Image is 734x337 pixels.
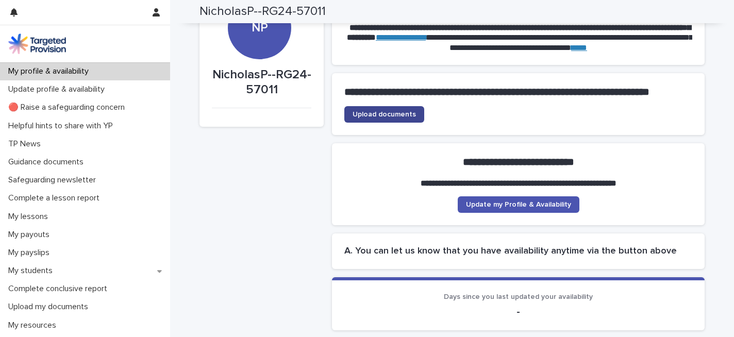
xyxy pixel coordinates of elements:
p: My lessons [4,212,56,222]
p: Guidance documents [4,157,92,167]
a: Upload documents [344,106,424,123]
h2: A. You can let us know that you have availability anytime via the button above [344,246,692,257]
p: My resources [4,321,64,330]
p: - [344,306,692,318]
span: Days since you last updated your availability [444,293,593,300]
p: Upload my documents [4,302,96,312]
p: My profile & availability [4,66,97,76]
p: NicholasP--RG24-57011 [212,68,311,97]
p: Update profile & availability [4,85,113,94]
a: Update my Profile & Availability [458,196,579,213]
span: Update my Profile & Availability [466,201,571,208]
p: My payslips [4,248,58,258]
p: Complete a lesson report [4,193,108,203]
h2: NicholasP--RG24-57011 [199,4,326,19]
span: Upload documents [353,111,416,118]
p: My students [4,266,61,276]
p: 🔴 Raise a safeguarding concern [4,103,133,112]
p: Safeguarding newsletter [4,175,104,185]
img: M5nRWzHhSzIhMunXDL62 [8,33,66,54]
p: Complete conclusive report [4,284,115,294]
p: My payouts [4,230,58,240]
p: TP News [4,139,49,149]
p: Helpful hints to share with YP [4,121,121,131]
